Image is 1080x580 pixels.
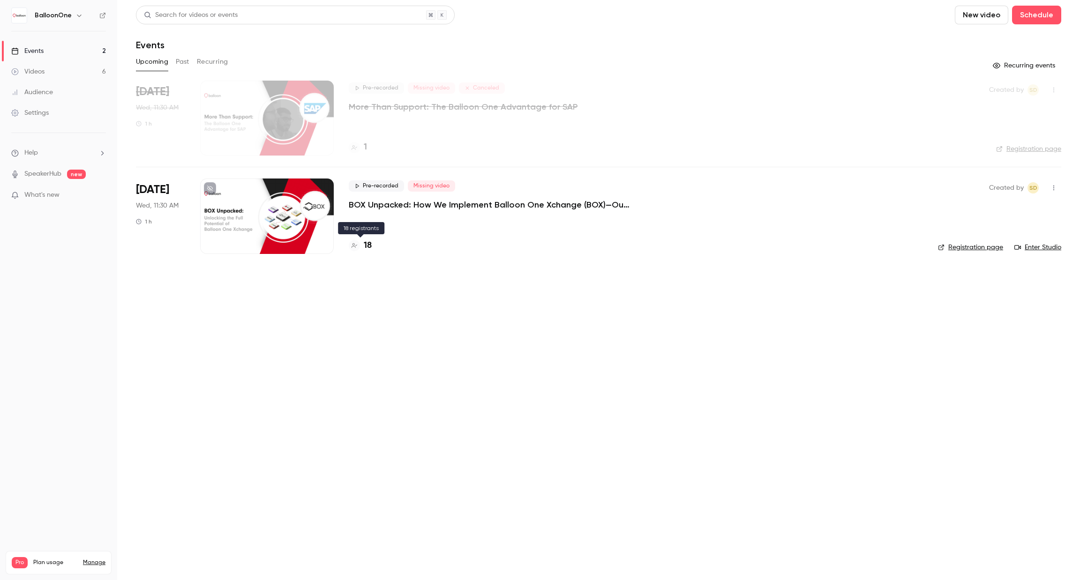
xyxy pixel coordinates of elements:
span: Help [24,148,38,158]
span: Created by [989,182,1024,193]
h4: 18 [364,239,372,252]
a: 1 [349,141,367,154]
a: Registration page [996,144,1061,154]
span: [DATE] [136,182,169,197]
button: Recurring events [989,58,1061,73]
span: Missing video [408,180,455,192]
span: [DATE] [136,84,169,99]
span: Pro [12,557,28,568]
button: New video [955,6,1008,24]
div: Settings [11,108,49,118]
h1: Events [136,39,165,51]
span: What's new [24,190,60,200]
h4: 1 [364,141,367,154]
span: Sitara Duggal [1027,182,1039,193]
div: Events [11,46,44,56]
span: SD [1029,182,1037,193]
a: SpeakerHub [24,169,61,179]
button: Upcoming [136,54,168,69]
div: Sep 3 Wed, 11:30 AM (Europe/London) [136,81,185,156]
a: Enter Studio [1014,243,1061,252]
a: Registration page [938,243,1003,252]
span: Pre-recorded [349,82,404,94]
span: SD [1029,84,1037,96]
div: 1 h [136,120,152,127]
span: Wed, 11:30 AM [136,201,179,210]
span: Missing video [408,82,455,94]
a: Manage [83,559,105,566]
span: Pre-recorded [349,180,404,192]
a: BOX Unpacked: How We Implement Balloon One Xchange (BOX)—Our Proven Project Methodology [349,199,630,210]
span: Plan usage [33,559,77,566]
div: Videos [11,67,45,76]
span: Sitara Duggal [1027,84,1039,96]
button: Schedule [1012,6,1061,24]
span: Canceled [459,82,505,94]
div: Search for videos or events [144,10,238,20]
a: More Than Support: The Balloon One Advantage for SAP [349,101,577,112]
button: Recurring [197,54,228,69]
img: BalloonOne [12,8,27,23]
h6: BalloonOne [35,11,72,20]
li: help-dropdown-opener [11,148,106,158]
span: Wed, 11:30 AM [136,103,179,112]
iframe: Noticeable Trigger [95,191,106,200]
span: new [67,170,86,179]
div: Sep 10 Wed, 11:30 AM (Europe/London) [136,178,185,253]
button: Past [176,54,189,69]
span: Created by [989,84,1024,96]
div: Audience [11,88,53,97]
div: 1 h [136,218,152,225]
a: 18 [349,239,372,252]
